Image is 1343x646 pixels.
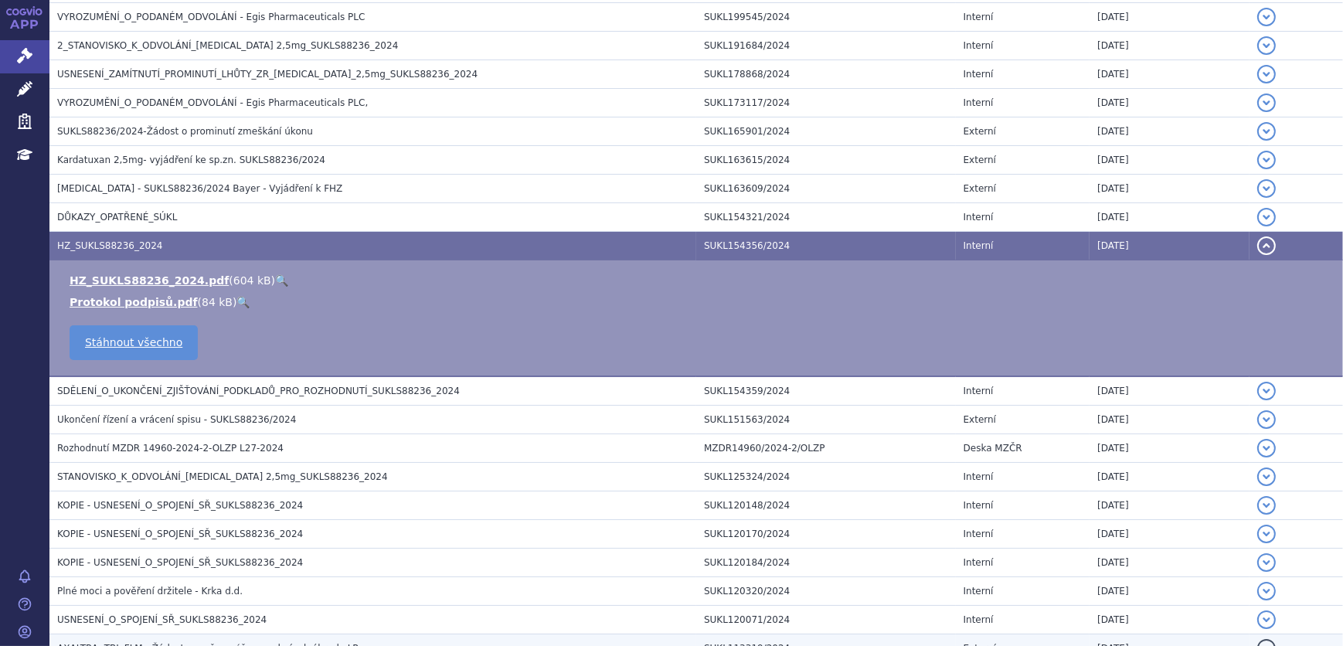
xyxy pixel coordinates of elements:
td: [DATE] [1090,434,1249,463]
button: detail [1257,8,1276,26]
button: detail [1257,93,1276,112]
td: [DATE] [1090,3,1249,32]
span: Externí [964,414,996,425]
button: detail [1257,65,1276,83]
span: Interní [964,69,994,80]
td: SUKL151563/2024 [696,406,956,434]
td: [DATE] [1090,60,1249,89]
button: detail [1257,236,1276,255]
a: 🔍 [236,296,250,308]
span: VYROZUMĚNÍ_O_PODANÉM_ODVOLÁNÍ - Egis Pharmaceuticals PLC [57,12,365,22]
td: [DATE] [1090,606,1249,634]
td: SUKL120170/2024 [696,520,956,549]
span: 604 kB [233,274,271,287]
span: DŮKAZY_OPATŘENÉ_SÚKL [57,212,177,223]
span: Interní [964,500,994,511]
td: [DATE] [1090,577,1249,606]
td: SUKL163609/2024 [696,175,956,203]
span: STANOVISKO_K_ODVOLÁNÍ_rivaroxaban 2,5mg_SUKLS88236_2024 [57,471,388,482]
td: SUKL154321/2024 [696,203,956,232]
span: Interní [964,614,994,625]
td: [DATE] [1090,32,1249,60]
td: [DATE] [1090,117,1249,146]
button: detail [1257,151,1276,169]
td: SUKL173117/2024 [696,89,956,117]
span: Interní [964,386,994,396]
span: Plné moci a pověření držitele - Krka d.d. [57,586,243,597]
button: detail [1257,496,1276,515]
a: Protokol podpisů.pdf [70,296,198,308]
td: SUKL125324/2024 [696,463,956,491]
span: Interní [964,40,994,51]
td: SUKL191684/2024 [696,32,956,60]
span: Ukončení řízení a vrácení spisu - SUKLS88236/2024 [57,414,296,425]
span: Interní [964,529,994,539]
span: USNESENÍ_O_SPOJENÍ_SŘ_SUKLS88236_2024 [57,614,267,625]
button: detail [1257,553,1276,572]
td: SUKL199545/2024 [696,3,956,32]
button: detail [1257,525,1276,543]
td: SUKL120148/2024 [696,491,956,520]
a: Stáhnout všechno [70,325,198,360]
span: Interní [964,471,994,482]
a: HZ_SUKLS88236_2024.pdf [70,274,229,287]
a: 🔍 [275,274,288,287]
button: detail [1257,179,1276,198]
td: [DATE] [1090,520,1249,549]
td: SUKL120320/2024 [696,577,956,606]
td: SUKL120071/2024 [696,606,956,634]
span: KOPIE - USNESENÍ_O_SPOJENÍ_SŘ_SUKLS88236_2024 [57,500,303,511]
span: VYROZUMĚNÍ_O_PODANÉM_ODVOLÁNÍ - Egis Pharmaceuticals PLC, [57,97,368,108]
span: Externí [964,183,996,194]
td: [DATE] [1090,549,1249,577]
td: SUKL154359/2024 [696,376,956,406]
span: Rozhodnutí MZDR 14960-2024-2-OLZP L27-2024 [57,443,284,454]
button: detail [1257,410,1276,429]
span: KOPIE - USNESENÍ_O_SPOJENÍ_SŘ_SUKLS88236_2024 [57,557,303,568]
span: KOPIE - USNESENÍ_O_SPOJENÍ_SŘ_SUKLS88236_2024 [57,529,303,539]
td: [DATE] [1090,232,1249,260]
span: Interní [964,557,994,568]
span: 2_STANOVISKO_K_ODVOLÁNÍ_rivaroxaban 2,5mg_SUKLS88236_2024 [57,40,398,51]
span: USNESENÍ_ZAMÍTNUTÍ_PROMINUTÍ_LHŮTY_ZR_rivaroxaban_2,5mg_SUKLS88236_2024 [57,69,478,80]
button: detail [1257,122,1276,141]
span: Interní [964,212,994,223]
span: Interní [964,240,994,251]
button: detail [1257,208,1276,226]
span: Kardatuxan 2,5mg- vyjádření ke sp.zn. SUKLS88236/2024 [57,155,325,165]
span: SUKLS88236/2024-Žádost o prominutí zmeškání úkonu [57,126,313,137]
span: Interní [964,586,994,597]
button: detail [1257,467,1276,486]
td: [DATE] [1090,203,1249,232]
td: [DATE] [1090,146,1249,175]
span: Deska MZČR [964,443,1022,454]
td: SUKL178868/2024 [696,60,956,89]
td: SUKL163615/2024 [696,146,956,175]
td: [DATE] [1090,175,1249,203]
span: Interní [964,97,994,108]
button: detail [1257,36,1276,55]
td: SUKL165901/2024 [696,117,956,146]
td: SUKL154356/2024 [696,232,956,260]
span: SDĚLENÍ_O_UKONČENÍ_ZJIŠŤOVÁNÍ_PODKLADŮ_PRO_ROZHODNUTÍ_SUKLS88236_2024 [57,386,460,396]
td: [DATE] [1090,463,1249,491]
span: Interní [964,12,994,22]
td: [DATE] [1090,89,1249,117]
button: detail [1257,382,1276,400]
td: SUKL120184/2024 [696,549,956,577]
li: ( ) [70,294,1328,310]
button: detail [1257,582,1276,600]
td: [DATE] [1090,376,1249,406]
td: [DATE] [1090,491,1249,520]
span: 84 kB [202,296,233,308]
button: detail [1257,610,1276,629]
span: HZ_SUKLS88236_2024 [57,240,163,251]
span: Externí [964,126,996,137]
button: detail [1257,439,1276,457]
span: Externí [964,155,996,165]
td: [DATE] [1090,406,1249,434]
td: MZDR14960/2024-2/OLZP [696,434,956,463]
span: XARELTO - SUKLS88236/2024 Bayer - Vyjádření k FHZ [57,183,342,194]
li: ( ) [70,273,1328,288]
